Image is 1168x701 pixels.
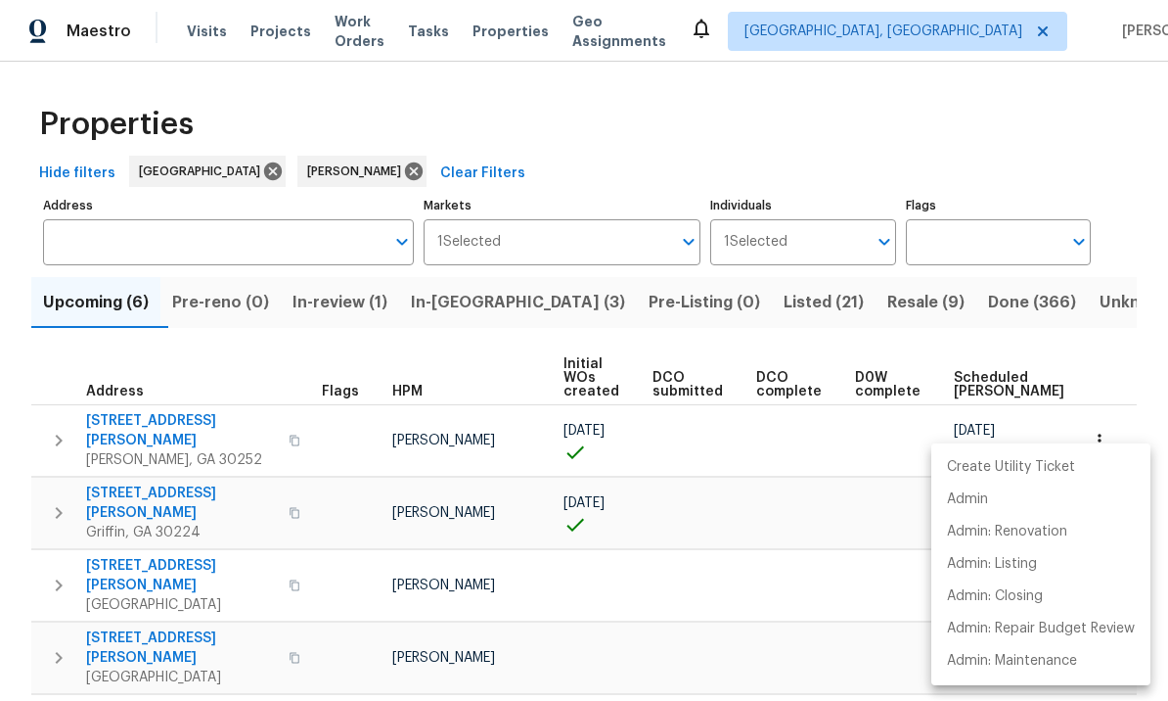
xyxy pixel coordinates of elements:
p: Admin: Renovation [947,522,1067,542]
p: Admin: Maintenance [947,651,1077,672]
p: Admin: Closing [947,586,1043,607]
p: Admin: Repair Budget Review [947,619,1135,639]
p: Create Utility Ticket [947,457,1075,478]
p: Admin [947,490,988,510]
p: Admin: Listing [947,554,1037,575]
